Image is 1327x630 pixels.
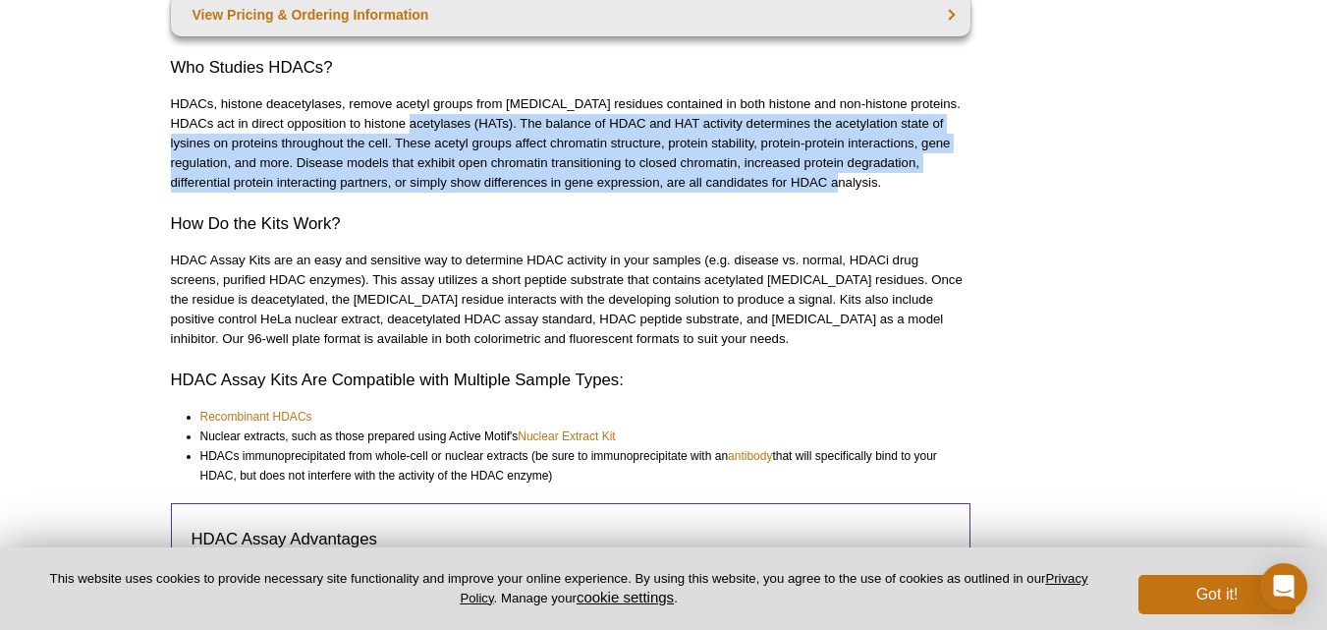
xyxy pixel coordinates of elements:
[200,446,953,486] li: HDACs immunoprecipitated from whole-cell or nuclear extracts (be sure to immunoprecipitate with a...
[171,369,970,392] h2: HDAC Assay Kits Are Compatible with Multiple Sample Types:
[728,446,772,466] a: antibody
[171,251,970,349] p: HDAC Assay Kits are an easy and sensitive way to determine HDAC activity in your samples (e.g. di...
[171,56,970,80] h2: Who Studies HDACs?
[1260,563,1307,610] div: Open Intercom Messenger
[31,570,1106,607] p: This website uses cookies to provide necessary site functionality and improve your online experie...
[171,94,970,193] p: HDACs, histone deacetylases, remove acetyl groups from [MEDICAL_DATA] residues contained in both ...
[171,212,970,236] h2: How Do the Kits Work?
[192,528,950,551] h3: HDAC Assay Advantages
[1138,575,1296,614] button: Got it!
[200,427,953,446] li: Nuclear extracts, such as those prepared using Active Motif's
[518,427,615,446] a: Nuclear Extract Kit
[460,571,1087,604] a: Privacy Policy
[200,407,312,427] a: Recombinant HDACs
[577,589,674,605] button: cookie settings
